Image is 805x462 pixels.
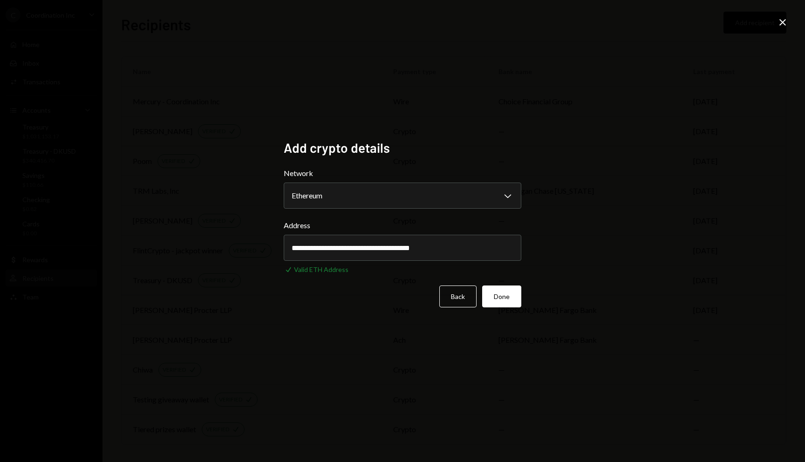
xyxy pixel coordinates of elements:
label: Network [284,168,521,179]
button: Done [482,285,521,307]
button: Back [439,285,477,307]
label: Address [284,220,521,231]
button: Network [284,183,521,209]
div: Valid ETH Address [294,265,348,274]
h2: Add crypto details [284,139,521,157]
